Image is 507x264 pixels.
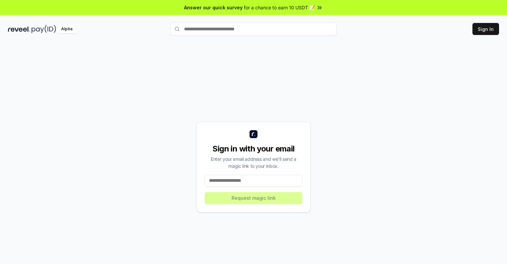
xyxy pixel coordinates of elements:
[57,25,76,33] div: Alpha
[250,130,257,138] img: logo_small
[244,4,315,11] span: for a chance to earn 10 USDT 📝
[184,4,243,11] span: Answer our quick survey
[472,23,499,35] button: Sign In
[8,25,30,33] img: reveel_dark
[205,143,302,154] div: Sign in with your email
[32,25,56,33] img: pay_id
[205,155,302,169] div: Enter your email address and we’ll send a magic link to your inbox.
